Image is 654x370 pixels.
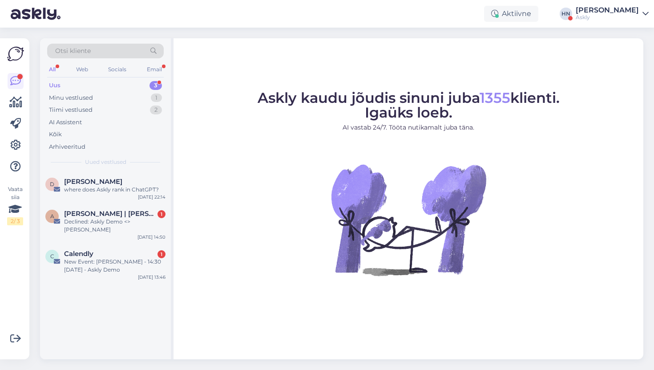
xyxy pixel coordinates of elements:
div: where does Askly rank in ChatGPT? [64,186,166,194]
span: Calendly [64,250,93,258]
div: 2 / 3 [7,217,23,225]
span: Dan Erickson [64,178,122,186]
img: No Chat active [328,139,488,300]
div: Socials [106,64,128,75]
div: HN [560,8,572,20]
p: AI vastab 24/7. Tööta nutikamalt juba täna. [258,123,560,132]
span: Askly kaudu jõudis sinuni juba klienti. Igaüks loeb. [258,89,560,121]
div: AI Assistent [49,118,82,127]
div: 3 [149,81,162,90]
div: Email [145,64,164,75]
span: A [50,213,54,220]
span: Agata Rosenberg | ROHE AUTO [64,210,157,218]
div: Minu vestlused [49,94,93,102]
div: [DATE] 14:50 [137,234,166,240]
div: Vaata siia [7,185,23,225]
div: [DATE] 13:46 [138,274,166,281]
div: [PERSON_NAME] [576,7,639,14]
span: C [50,253,54,260]
div: Declined: Askly Demo <> [PERSON_NAME] [64,218,166,234]
span: Uued vestlused [85,158,126,166]
div: New Event: [PERSON_NAME] - 14:30 [DATE] - Askly Demo [64,258,166,274]
div: 2 [150,106,162,114]
div: Kõik [49,130,62,139]
div: All [47,64,57,75]
div: [DATE] 22:14 [138,194,166,200]
div: 1 [151,94,162,102]
div: Aktiivne [484,6,538,22]
div: Tiimi vestlused [49,106,93,114]
span: 1355 [480,89,510,106]
div: Uus [49,81,61,90]
span: D [50,181,54,187]
img: Askly Logo [7,45,24,62]
div: Web [74,64,90,75]
div: Arhiveeritud [49,142,85,151]
div: Askly [576,14,639,21]
span: Otsi kliente [55,46,91,56]
a: [PERSON_NAME]Askly [576,7,649,21]
div: 1 [157,250,166,258]
div: 1 [157,210,166,218]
